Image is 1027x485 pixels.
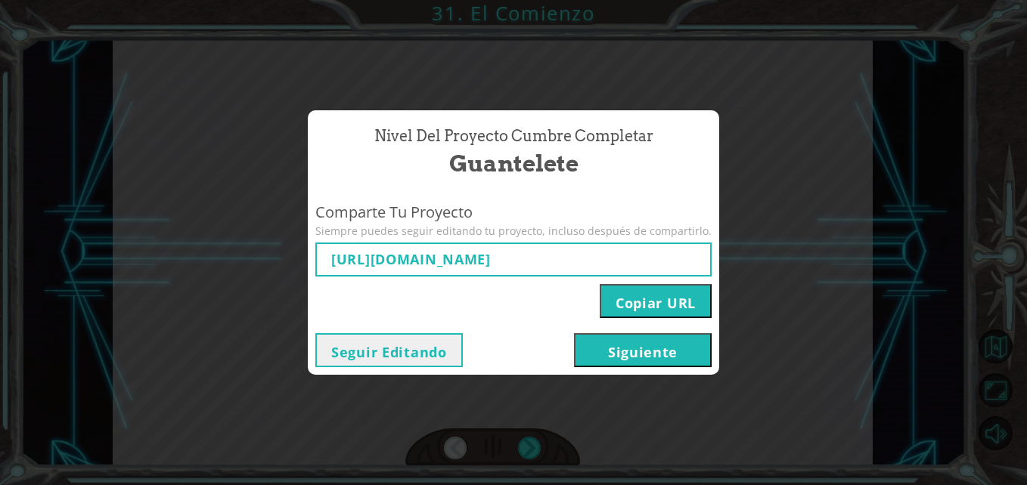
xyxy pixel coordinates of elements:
[315,202,712,224] span: Comparte Tu Proyecto
[600,284,712,318] button: Copiar URL
[449,147,579,180] span: Guantelete
[315,333,463,367] button: Seguir Editando
[374,125,653,147] span: Nivel del Proyecto Cumbre Completar
[574,333,712,367] button: Siguiente
[315,224,712,239] span: Siempre puedes seguir editando tu proyecto, incluso después de compartirlo.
